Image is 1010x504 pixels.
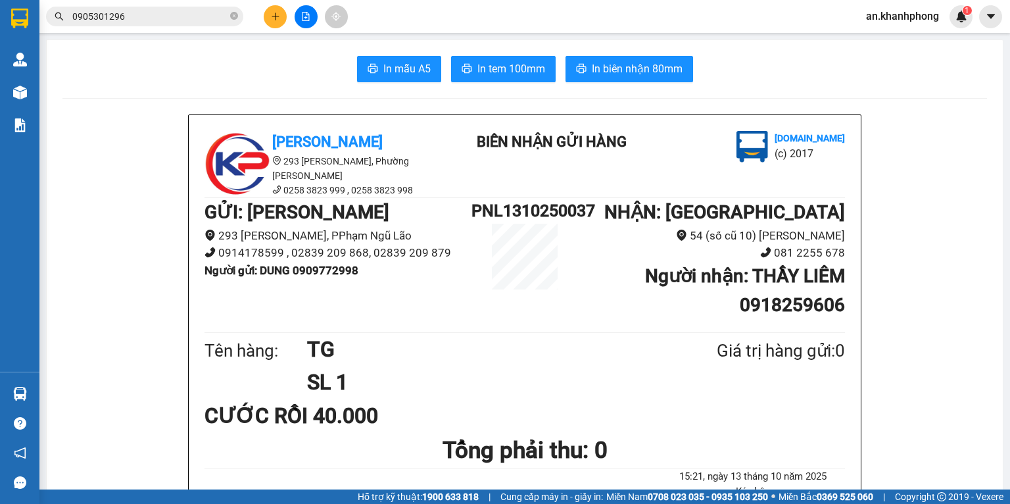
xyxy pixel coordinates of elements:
[13,86,27,99] img: warehouse-icon
[264,5,287,28] button: plus
[985,11,997,22] span: caret-down
[489,490,491,504] span: |
[55,12,64,21] span: search
[307,366,653,399] h1: SL 1
[661,484,845,500] li: Ký nhận
[204,432,845,468] h1: Tổng phải thu: 0
[676,230,687,241] span: environment
[653,338,845,365] div: Giá trị hàng gửi: 0
[204,183,441,197] li: 0258 3823 999 , 0258 3823 998
[648,491,768,502] strong: 0708 023 035 - 0935 103 250
[578,244,845,262] li: 081 2255 678
[295,5,318,28] button: file-add
[72,9,228,24] input: Tìm tên, số ĐT hoặc mã đơn
[14,447,26,459] span: notification
[771,494,775,499] span: ⚪️
[204,230,216,241] span: environment
[965,6,969,15] span: 1
[779,490,873,504] span: Miền Bắc
[462,63,472,76] span: printer
[301,12,310,21] span: file-add
[422,491,479,502] strong: 1900 633 818
[477,61,545,77] span: In tem 100mm
[271,12,280,21] span: plus
[204,244,471,262] li: 0914178599 , 02839 209 868, 02839 209 879
[14,417,26,430] span: question-circle
[230,12,238,20] span: close-circle
[604,201,845,223] b: NHẬN : [GEOGRAPHIC_DATA]
[760,247,771,258] span: phone
[204,131,270,197] img: logo.jpg
[477,134,627,150] b: BIÊN NHẬN GỬI HÀNG
[204,201,389,223] b: GỬI : [PERSON_NAME]
[736,131,768,163] img: logo.jpg
[645,265,845,316] b: Người nhận : THẦY LIÊM 0918259606
[606,490,768,504] span: Miền Nam
[979,5,1002,28] button: caret-down
[11,9,28,28] img: logo-vxr
[565,56,693,82] button: printerIn biên nhận 80mm
[204,399,416,432] div: CƯỚC RỒI 40.000
[204,154,441,183] li: 293 [PERSON_NAME], Phường [PERSON_NAME]
[576,63,587,76] span: printer
[204,227,471,245] li: 293 [PERSON_NAME], PPhạm Ngũ Lão
[272,185,281,194] span: phone
[955,11,967,22] img: icon-new-feature
[358,490,479,504] span: Hỗ trợ kỹ thuật:
[230,11,238,23] span: close-circle
[578,227,845,245] li: 54 (số cũ 10) [PERSON_NAME]
[383,61,431,77] span: In mẫu A5
[963,6,972,15] sup: 1
[13,53,27,66] img: warehouse-icon
[307,333,653,366] h1: TG
[272,134,383,150] b: [PERSON_NAME]
[368,63,378,76] span: printer
[13,387,27,401] img: warehouse-icon
[14,476,26,489] span: message
[204,264,358,277] b: Người gửi : DUNG 0909772998
[204,247,216,258] span: phone
[855,8,950,24] span: an.khanhphong
[775,133,845,143] b: [DOMAIN_NAME]
[775,145,845,162] li: (c) 2017
[471,198,578,224] h1: PNL1310250037
[661,469,845,485] li: 15:21, ngày 13 tháng 10 năm 2025
[500,490,603,504] span: Cung cấp máy in - giấy in:
[883,490,885,504] span: |
[331,12,341,21] span: aim
[592,61,683,77] span: In biên nhận 80mm
[13,118,27,132] img: solution-icon
[451,56,556,82] button: printerIn tem 100mm
[272,156,281,165] span: environment
[937,492,946,501] span: copyright
[357,56,441,82] button: printerIn mẫu A5
[204,338,307,365] div: Tên hàng:
[817,491,873,502] strong: 0369 525 060
[325,5,348,28] button: aim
